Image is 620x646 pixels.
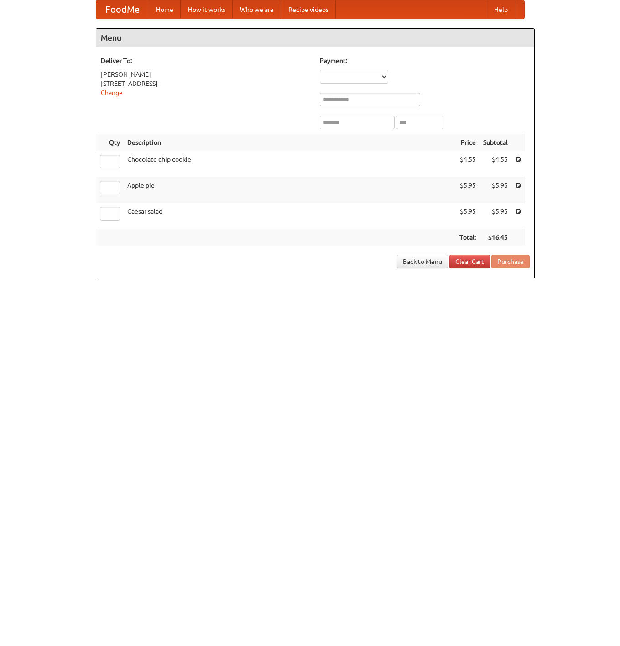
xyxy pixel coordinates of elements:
[456,177,479,203] td: $5.95
[281,0,336,19] a: Recipe videos
[96,134,124,151] th: Qty
[96,29,534,47] h4: Menu
[479,151,511,177] td: $4.55
[124,203,456,229] td: Caesar salad
[397,255,448,268] a: Back to Menu
[491,255,530,268] button: Purchase
[487,0,515,19] a: Help
[479,134,511,151] th: Subtotal
[479,203,511,229] td: $5.95
[149,0,181,19] a: Home
[456,151,479,177] td: $4.55
[456,203,479,229] td: $5.95
[124,177,456,203] td: Apple pie
[479,177,511,203] td: $5.95
[101,70,311,79] div: [PERSON_NAME]
[181,0,233,19] a: How it works
[124,151,456,177] td: Chocolate chip cookie
[456,229,479,246] th: Total:
[101,89,123,96] a: Change
[456,134,479,151] th: Price
[101,79,311,88] div: [STREET_ADDRESS]
[233,0,281,19] a: Who we are
[449,255,490,268] a: Clear Cart
[320,56,530,65] h5: Payment:
[479,229,511,246] th: $16.45
[101,56,311,65] h5: Deliver To:
[96,0,149,19] a: FoodMe
[124,134,456,151] th: Description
